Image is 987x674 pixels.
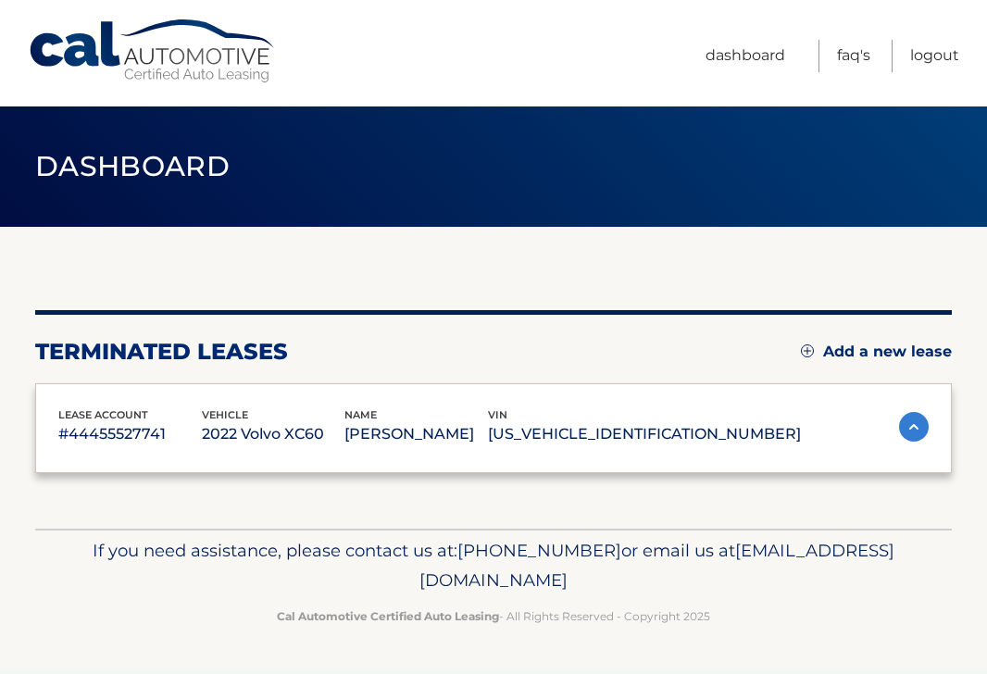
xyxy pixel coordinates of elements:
p: [US_VEHICLE_IDENTIFICATION_NUMBER] [488,421,801,447]
a: Logout [910,40,959,72]
span: vehicle [202,408,248,421]
p: #44455527741 [58,421,202,447]
a: Add a new lease [801,343,952,361]
span: vin [488,408,507,421]
p: If you need assistance, please contact us at: or email us at [63,536,924,595]
span: Dashboard [35,149,230,183]
span: lease account [58,408,148,421]
p: [PERSON_NAME] [344,421,488,447]
strong: Cal Automotive Certified Auto Leasing [277,609,499,623]
span: [PHONE_NUMBER] [457,540,621,561]
a: Dashboard [706,40,785,72]
p: - All Rights Reserved - Copyright 2025 [63,606,924,626]
p: 2022 Volvo XC60 [202,421,345,447]
img: accordion-active.svg [899,412,929,442]
a: Cal Automotive [28,19,278,84]
span: name [344,408,377,421]
a: FAQ's [837,40,870,72]
img: add.svg [801,344,814,357]
h2: terminated leases [35,338,288,366]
